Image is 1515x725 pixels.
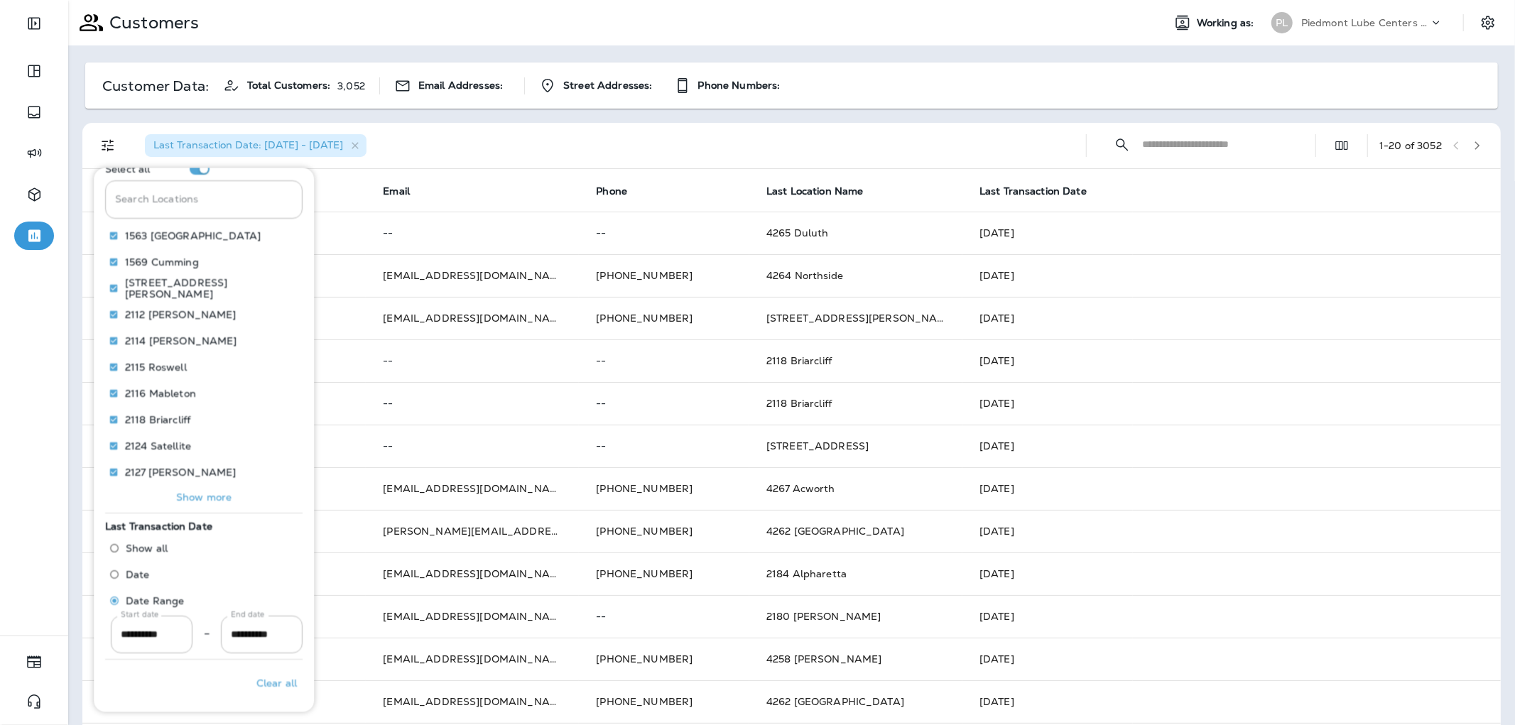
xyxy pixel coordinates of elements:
p: 2115 Roswell [125,361,187,373]
p: -- [383,440,562,452]
td: [PHONE_NUMBER] [579,638,749,680]
label: End date [231,609,264,620]
p: Clear all [256,677,297,689]
p: 2118 Briarcliff [125,414,190,425]
span: 2180 [PERSON_NAME] [766,610,881,623]
td: [DATE] [962,467,1501,510]
td: [EMAIL_ADDRESS][DOMAIN_NAME] [366,638,579,680]
span: Email Addresses: [418,80,503,92]
td: [PERSON_NAME] [82,638,366,680]
td: [PERSON_NAME] [82,595,366,638]
td: [PERSON_NAME] [82,382,366,425]
span: 4264 Northside [766,269,843,282]
p: -- [596,611,732,622]
td: [EMAIL_ADDRESS][DOMAIN_NAME] [366,297,579,339]
span: 4265 Duluth [766,227,829,239]
button: Clear all [251,665,303,701]
span: 2118 Briarcliff [766,397,832,410]
p: 2124 Satellite [125,440,191,452]
td: [DATE] [962,638,1501,680]
span: Last Transaction Date [979,185,1087,197]
td: [DATE] [962,212,1501,254]
td: [DATE] [962,425,1501,467]
div: 1 - 20 of 3052 [1379,140,1442,151]
span: Show all [126,543,168,554]
button: Show more [105,487,303,507]
span: Phone Numbers: [698,80,781,92]
span: Date Range [126,595,184,606]
span: Last Transaction Date [105,520,212,533]
span: [STREET_ADDRESS][PERSON_NAME] [766,312,957,325]
td: [DATE] [962,382,1501,425]
button: Filters [94,131,122,160]
span: Last Location Name [766,185,864,197]
span: Last Transaction Date: [DATE] - [DATE] [153,138,343,151]
span: Email [383,185,410,197]
p: Piedmont Lube Centers LLC [1301,17,1429,28]
p: -- [383,227,562,239]
p: 1569 Cumming [125,256,199,268]
td: [PERSON_NAME] [PERSON_NAME] [82,212,366,254]
td: [DATE] [962,680,1501,723]
p: -- [596,227,732,239]
p: -- [596,398,732,409]
span: Phone [596,185,627,197]
span: 4262 [GEOGRAPHIC_DATA] [766,525,904,538]
span: Total Customers: [247,80,330,92]
td: [PHONE_NUMBER] [579,254,749,297]
td: [DATE] [962,297,1501,339]
td: [PHONE_NUMBER] [579,680,749,723]
p: -- [383,355,562,366]
td: [PHONE_NUMBER] [579,297,749,339]
p: [STREET_ADDRESS][PERSON_NAME] [125,277,291,300]
div: PL [1271,12,1293,33]
span: Date [126,569,150,580]
p: 2127 [PERSON_NAME] [125,467,237,478]
button: Expand Sidebar [14,9,54,38]
p: 2114 [PERSON_NAME] [125,335,237,347]
td: [EMAIL_ADDRESS][DOMAIN_NAME] [366,467,579,510]
td: [PERSON_NAME] [82,425,366,467]
p: -- [596,355,732,366]
label: Start date [121,609,159,620]
td: [PERSON_NAME] [82,467,366,510]
button: Collapse Search [1108,131,1136,159]
span: 4267 Acworth [766,482,835,495]
p: – [204,626,210,640]
td: [PERSON_NAME] [82,552,366,595]
button: Edit Fields [1327,131,1356,160]
span: Working as: [1197,17,1257,29]
td: [DATE] [962,254,1501,297]
td: [DATE] [962,339,1501,382]
td: [DATE] [962,552,1501,595]
span: Street Addresses: [563,80,652,92]
td: [PERSON_NAME] [82,297,366,339]
span: [STREET_ADDRESS] [766,440,869,452]
span: 4258 [PERSON_NAME] [766,653,882,665]
td: [EMAIL_ADDRESS][DOMAIN_NAME] [366,254,579,297]
p: 2112 [PERSON_NAME] [125,309,237,320]
span: Last Location Name [766,185,882,197]
td: [PHONE_NUMBER] [579,467,749,510]
td: [PERSON_NAME] [82,510,366,552]
td: [EMAIL_ADDRESS][DOMAIN_NAME] [366,680,579,723]
span: Email [383,185,428,197]
span: 4262 [GEOGRAPHIC_DATA] [766,695,904,708]
p: -- [383,398,562,409]
p: Customer Data: [102,80,209,92]
td: [DATE] [962,595,1501,638]
td: [EMAIL_ADDRESS][DOMAIN_NAME] [366,552,579,595]
p: Customers [104,12,199,33]
span: 2184 Alpharetta [766,567,847,580]
span: Last Transaction Date [979,185,1105,197]
p: 1563 [GEOGRAPHIC_DATA] [125,230,261,241]
td: [PHONE_NUMBER] [579,510,749,552]
div: Filters [94,159,314,712]
p: 3,052 [337,80,365,92]
p: -- [596,440,732,452]
p: Select all [105,164,150,175]
span: 2118 Briarcliff [766,354,832,367]
td: [EMAIL_ADDRESS][DOMAIN_NAME] [366,595,579,638]
div: Last Transaction Date: [DATE] - [DATE] [145,134,366,157]
span: Phone [596,185,646,197]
